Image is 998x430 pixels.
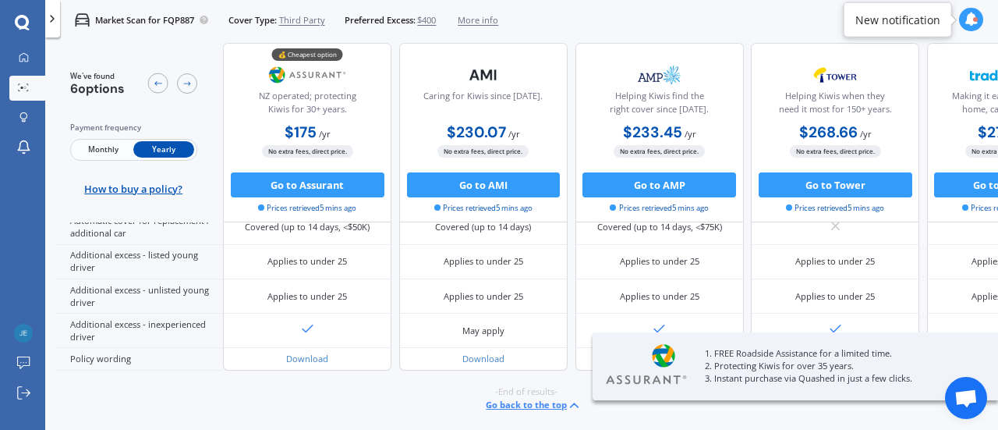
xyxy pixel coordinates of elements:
[75,12,90,27] img: car.f15378c7a67c060ca3f3.svg
[462,325,504,337] div: May apply
[267,255,347,268] div: Applies to under 25
[437,146,529,158] span: No extra fees, direct price.
[345,14,416,27] span: Preferred Excess:
[586,90,732,121] div: Helping Kiwis find the right cover since [DATE].
[508,128,520,140] span: / yr
[434,203,533,214] span: Prices retrieved 5 mins ago
[620,290,699,303] div: Applies to under 25
[55,245,223,279] div: Additional excess - listed young driver
[759,172,912,197] button: Go to Tower
[234,90,380,121] div: NZ operated; protecting Kiwis for 30+ years.
[603,343,690,387] img: Assurant.webp
[860,128,872,140] span: / yr
[582,172,736,197] button: Go to AMP
[231,172,384,197] button: Go to Assurant
[495,386,557,398] span: -End of results-
[762,90,908,121] div: Helping Kiwis when they need it most for 150+ years.
[458,14,498,27] span: More info
[786,203,884,214] span: Prices retrieved 5 mins ago
[70,71,125,82] span: We've found
[417,14,436,27] span: $400
[258,203,356,214] span: Prices retrieved 5 mins ago
[55,314,223,348] div: Additional excess - inexperienced driver
[262,146,353,158] span: No extra fees, direct price.
[245,221,370,233] div: Covered (up to 14 days, <$50K)
[945,377,987,419] div: Open chat
[620,255,699,268] div: Applies to under 25
[55,211,223,245] div: Automatic cover for replacement / additional car
[794,59,876,91] img: Tower.webp
[799,123,858,142] b: $268.66
[444,290,523,303] div: Applies to under 25
[73,142,133,158] span: Monthly
[705,347,967,360] p: 1. FREE Roadside Assistance for a limited time.
[55,348,223,370] div: Policy wording
[70,122,197,134] div: Payment frequency
[855,12,940,27] div: New notification
[267,290,347,303] div: Applies to under 25
[95,14,194,27] p: Market Scan for FQP887
[435,221,531,233] div: Covered (up to 14 days)
[70,80,125,97] span: 6 options
[14,324,33,343] img: c83af194a357a3383a5521b66ff5a5ee
[407,172,561,197] button: Go to AMI
[84,183,182,195] span: How to buy a policy?
[423,90,543,121] div: Caring for Kiwis since [DATE].
[444,255,523,268] div: Applies to under 25
[685,128,696,140] span: / yr
[618,59,701,91] img: AMP.webp
[319,128,331,140] span: / yr
[55,279,223,314] div: Additional excess - unlisted young driver
[790,146,881,158] span: No extra fees, direct price.
[623,123,682,142] b: $233.45
[272,49,343,62] div: 💰 Cheapest option
[279,14,325,27] span: Third Party
[286,353,328,364] a: Download
[133,142,194,158] span: Yearly
[285,123,317,142] b: $175
[705,360,967,372] p: 2. Protecting Kiwis for over 35 years.
[447,123,506,142] b: $230.07
[267,59,349,91] img: Assurant.png
[597,221,722,233] div: Covered (up to 14 days, <$75K)
[705,372,967,385] p: 3. Instant purchase via Quashed in just a few clicks.
[442,59,525,91] img: AMI-text-1.webp
[462,353,504,364] a: Download
[795,290,875,303] div: Applies to under 25
[610,203,708,214] span: Prices retrieved 5 mins ago
[228,14,277,27] span: Cover Type:
[614,146,705,158] span: No extra fees, direct price.
[486,398,582,413] button: Go back to the top
[795,255,875,268] div: Applies to under 25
